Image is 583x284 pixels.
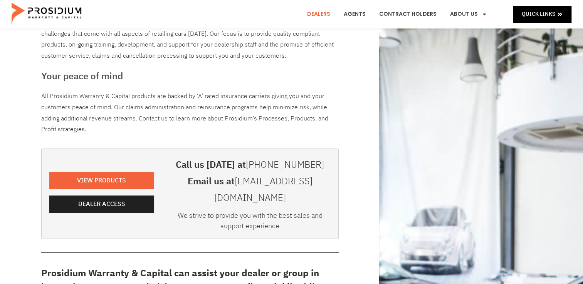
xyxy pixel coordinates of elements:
h3: Your peace of mind [41,69,339,83]
a: [EMAIL_ADDRESS][DOMAIN_NAME] [214,174,313,205]
a: Quick Links [513,6,571,22]
a: View Products [49,172,154,189]
div: Dealerships are the backbone of the American economy. Without you and your dedicated team, we don... [41,6,339,62]
span: Last Name [149,1,173,7]
span: Dealer Access [78,199,125,210]
span: Quick Links [522,9,555,19]
p: All Prosidium Warranty & Capital products are backed by ‘A’ rated insurance carriers giving you a... [41,91,339,135]
h3: Email us at [170,173,331,206]
span: View Products [77,175,126,186]
div: We strive to provide you with the best sales and support experience [170,210,331,235]
a: [PHONE_NUMBER] [246,158,324,172]
a: Dealer Access [49,195,154,213]
h3: Call us [DATE] at [170,157,331,173]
